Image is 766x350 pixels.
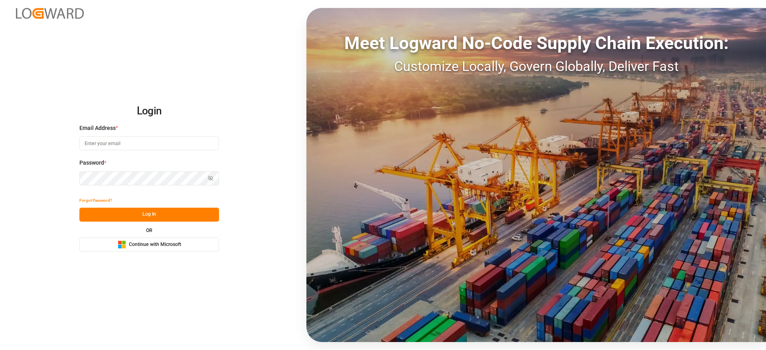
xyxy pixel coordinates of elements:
[306,56,766,77] div: Customize Locally, Govern Globally, Deliver Fast
[79,194,112,208] button: Forgot Password?
[306,30,766,56] div: Meet Logward No-Code Supply Chain Execution:
[79,136,219,150] input: Enter your email
[79,238,219,252] button: Continue with Microsoft
[146,228,152,233] small: OR
[79,124,116,132] span: Email Address
[79,159,104,167] span: Password
[129,241,181,248] span: Continue with Microsoft
[79,98,219,124] h2: Login
[16,8,84,19] img: Logward_new_orange.png
[79,208,219,222] button: Log In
